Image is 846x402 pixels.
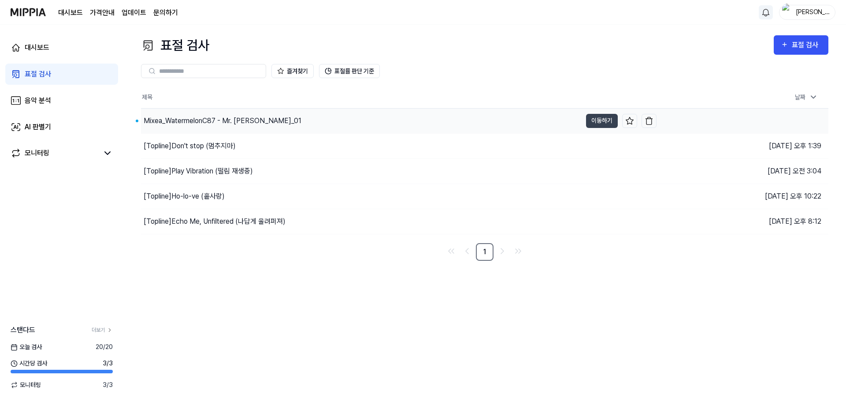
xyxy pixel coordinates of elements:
div: [Topline] Ho-lo-ve (홑사랑) [144,191,225,202]
a: 대시보드 [58,8,83,18]
span: 모니터링 [11,380,41,390]
div: [Topline] Play Vibration (떨림 재생중) [144,166,253,177]
span: 스탠다드 [11,325,35,335]
img: delete [645,116,653,125]
td: [DATE] 오후 1:39 [657,133,828,158]
div: 표절 검사 [25,69,51,79]
a: Go to last page [511,244,525,258]
td: [DATE] 오후 8:12 [657,209,828,234]
span: 20 / 20 [96,342,113,352]
a: AI 판별기 [5,116,118,138]
a: 업데이트 [122,8,146,18]
div: 표절 검사 [141,35,209,55]
td: [DATE] 오후 10:22 [657,184,828,209]
a: Go to previous page [460,244,474,258]
div: 대시보드 [25,42,49,53]
div: 모니터링 [25,148,49,158]
span: 3 / 3 [103,359,113,368]
td: [DATE] 오후 5:19 [657,108,828,133]
button: 이동하기 [586,114,618,128]
a: 1 [476,243,493,261]
a: 더보기 [92,326,113,334]
div: [Topline] Don't stop (멈추지마) [144,141,236,151]
span: 3 / 3 [103,380,113,390]
div: [Topline] Echo Me, Unfiltered (나답게 울려퍼져) [144,216,286,227]
div: 표절 검사 [792,39,821,51]
a: 문의하기 [153,8,178,18]
th: 제목 [141,87,657,108]
div: Mixea_WatermelonC87 - Mr. [PERSON_NAME]_01 [144,116,301,126]
a: 표절 검사 [5,64,118,85]
button: 표절 검사 [774,35,828,55]
button: 가격안내 [90,8,115,18]
a: 음악 분석 [5,90,118,111]
img: profile [782,4,793,21]
button: 표절률 판단 기준 [319,64,380,78]
a: 대시보드 [5,37,118,58]
button: 즐겨찾기 [271,64,314,78]
span: 시간당 검사 [11,359,47,368]
td: [DATE] 오전 3:04 [657,158,828,184]
a: Go to next page [495,244,509,258]
nav: pagination [141,243,828,261]
div: AI 판별기 [25,122,51,132]
span: 오늘 검사 [11,342,42,352]
a: 모니터링 [11,148,99,158]
img: 알림 [761,7,771,18]
a: Go to first page [444,244,458,258]
div: [PERSON_NAME] [795,7,830,17]
div: 날짜 [791,90,821,105]
button: profile[PERSON_NAME] [779,5,835,20]
div: 음악 분석 [25,95,51,106]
